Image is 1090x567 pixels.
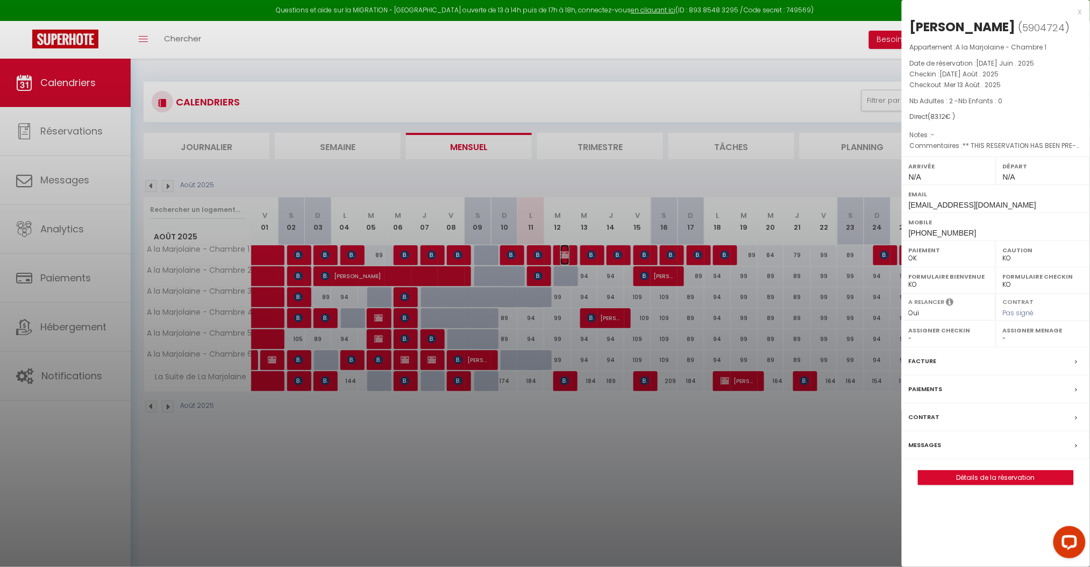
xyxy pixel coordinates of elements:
[909,189,1083,200] label: Email
[977,59,1035,68] span: [DATE] Juin . 2025
[918,470,1074,485] button: Détails de la réservation
[928,112,956,121] span: ( € )
[909,173,921,181] span: N/A
[910,69,1082,80] p: Checkin :
[910,96,1003,105] span: Nb Adultes : 2 -
[1003,245,1083,256] label: Caution
[909,229,977,237] span: [PHONE_NUMBER]
[1003,325,1083,336] label: Assigner Menage
[909,161,989,172] label: Arrivée
[909,297,945,307] label: A relancer
[910,42,1082,53] p: Appartement :
[1003,308,1034,317] span: Pas signé
[1018,20,1070,35] span: ( )
[910,130,1082,140] p: Notes :
[918,471,1073,485] a: Détails de la réservation
[1003,173,1015,181] span: N/A
[1003,271,1083,282] label: Formulaire Checkin
[945,80,1001,89] span: Mer 13 Août . 2025
[946,297,954,309] i: Sélectionner OUI si vous souhaiter envoyer les séquences de messages post-checkout
[909,271,989,282] label: Formulaire Bienvenue
[1003,297,1034,304] label: Contrat
[909,201,1036,209] span: [EMAIL_ADDRESS][DOMAIN_NAME]
[910,58,1082,69] p: Date de réservation :
[910,112,1082,122] div: Direct
[1023,21,1065,34] span: 5904724
[909,440,942,451] label: Messages
[959,96,1003,105] span: Nb Enfants : 0
[902,5,1082,18] div: x
[956,42,1047,52] span: A la Marjolaine - Chambre 1
[909,245,989,256] label: Paiement
[909,356,937,367] label: Facture
[940,69,999,79] span: [DATE] Août . 2025
[909,325,989,336] label: Assigner Checkin
[1003,161,1083,172] label: Départ
[1045,522,1090,567] iframe: LiveChat chat widget
[931,112,946,121] span: 83.12
[910,18,1016,36] div: [PERSON_NAME]
[909,384,943,395] label: Paiements
[909,217,1083,228] label: Mobile
[909,412,940,423] label: Contrat
[910,140,1082,151] p: Commentaires :
[910,80,1082,90] p: Checkout :
[931,130,935,139] span: -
